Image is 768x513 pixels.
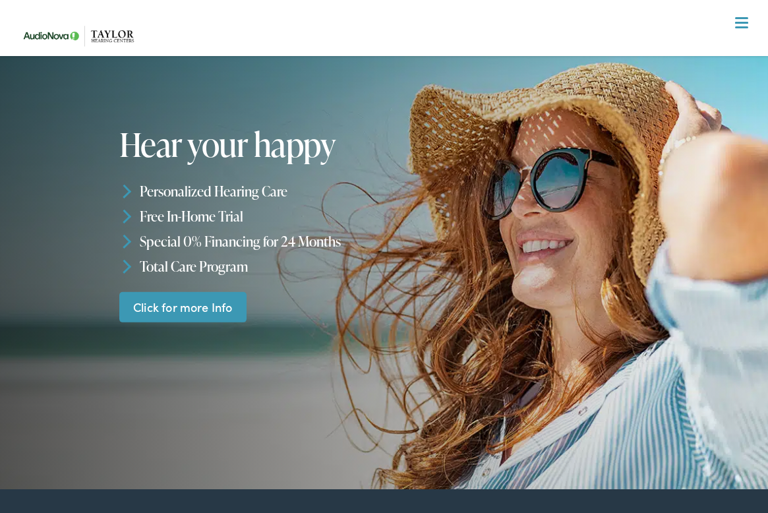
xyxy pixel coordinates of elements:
[119,229,503,254] li: Special 0% Financing for 24 Months
[25,53,752,94] a: What We Offer
[119,204,503,229] li: Free In-Home Trial
[119,291,247,322] a: Click for more Info
[119,179,503,204] li: Personalized Hearing Care
[119,253,503,278] li: Total Care Program
[119,126,503,162] h1: Hear your happy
